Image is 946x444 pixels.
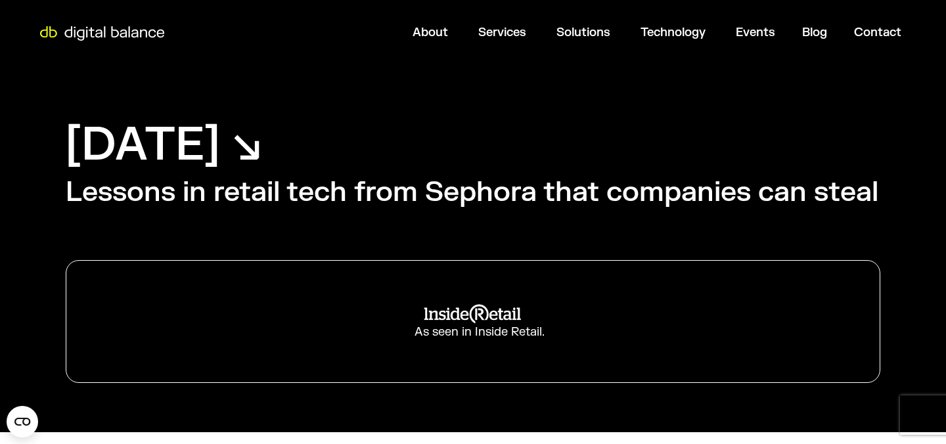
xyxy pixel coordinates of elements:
[33,26,171,41] img: Digital Balance logo
[854,25,901,40] a: Contact
[736,25,775,40] a: Events
[802,25,827,40] a: Blog
[478,25,526,40] a: Services
[66,175,878,211] h2: Lessons in retail tech from Sephora that companies can steal
[401,324,545,340] div: As seen in Inside Retail.
[99,294,847,349] a: As seen in Inside Retail.
[413,25,448,40] a: About
[7,406,38,437] button: Open CMP widget
[556,25,610,40] a: Solutions
[66,115,262,175] h1: [DATE] ↘︎
[173,20,912,45] nav: Menu
[641,25,706,40] a: Technology
[173,20,912,45] div: Menu Toggle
